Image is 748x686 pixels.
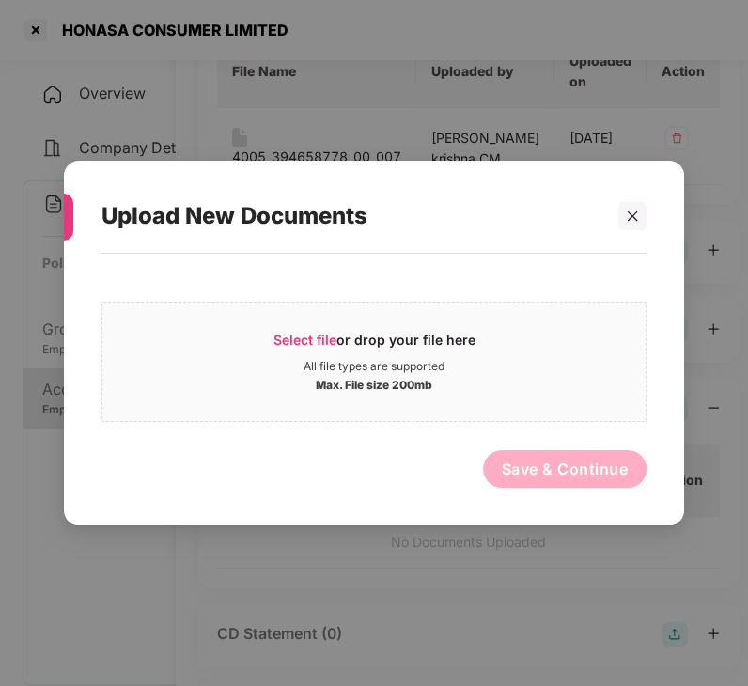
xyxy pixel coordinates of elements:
div: All file types are supported [304,359,444,374]
div: Max. File size 200mb [316,374,432,393]
span: Select file [273,332,336,348]
span: close [626,210,639,223]
div: or drop your file here [273,331,475,359]
span: Select fileor drop your file hereAll file types are supportedMax. File size 200mb [102,317,646,407]
button: Save & Continue [483,450,647,488]
div: Upload New Documents [101,179,601,253]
